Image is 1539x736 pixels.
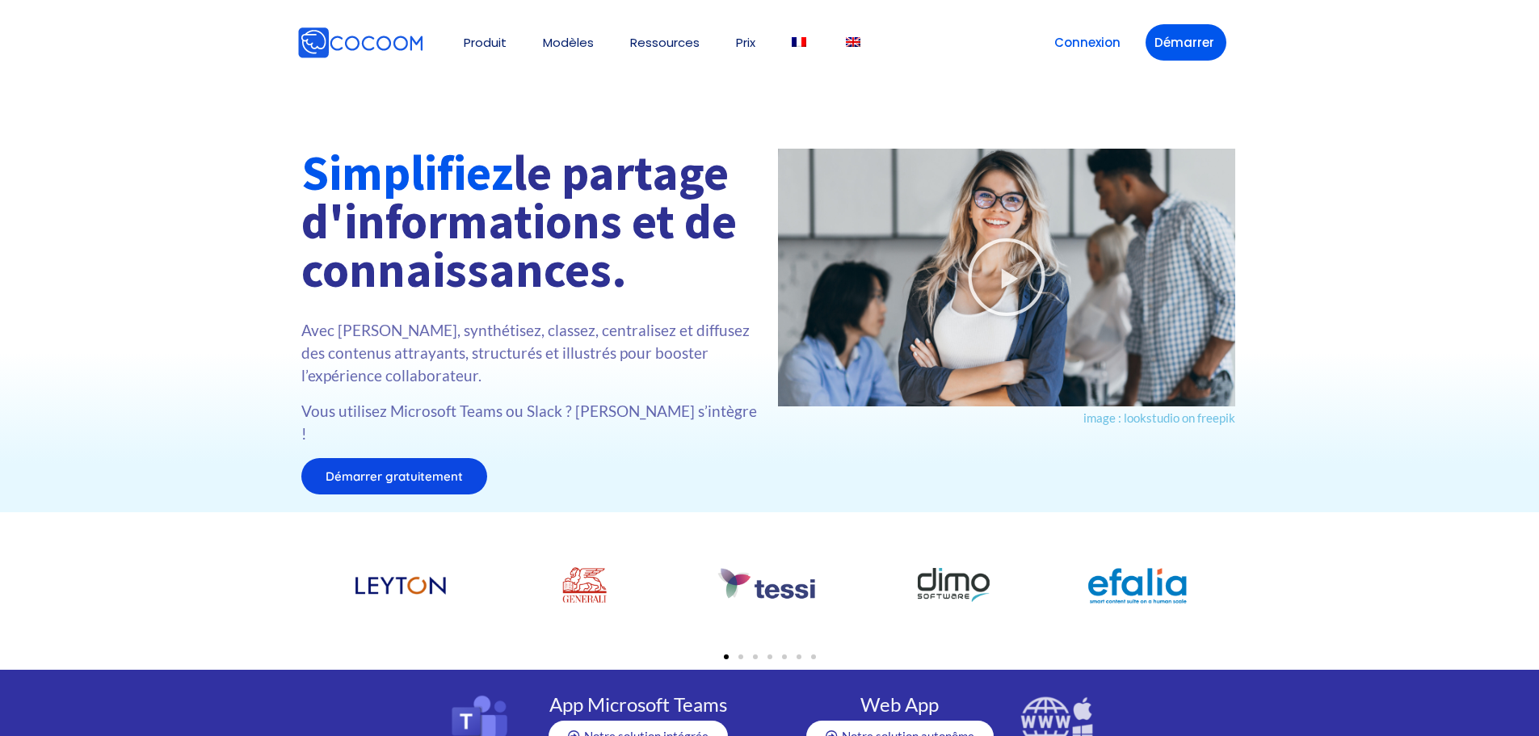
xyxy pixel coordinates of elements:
span: Go to slide 3 [753,654,758,659]
img: Cocoom [297,27,423,59]
font: Simplifiez [301,142,513,203]
span: Go to slide 2 [738,654,743,659]
h4: Web App [795,695,1004,714]
a: Prix [736,36,755,48]
span: Go to slide 4 [767,654,772,659]
a: Démarrer gratuitement [301,458,487,494]
span: Go to slide 5 [782,654,787,659]
span: Go to slide 6 [797,654,801,659]
p: Vous utilisez Microsoft Teams ou Slack ? [PERSON_NAME] s’intègre ! [301,400,762,445]
a: Ressources [630,36,700,48]
img: Français [792,37,806,47]
p: Avec [PERSON_NAME], synthétisez, classez, centralisez et diffusez des contenus attrayants, struct... [301,319,762,387]
a: Produit [464,36,507,48]
img: Anglais [846,37,860,47]
a: Connexion [1045,24,1129,61]
a: Démarrer [1146,24,1226,61]
a: image : lookstudio on freepik [1083,410,1235,425]
span: Go to slide 1 [724,654,729,659]
span: Go to slide 7 [811,654,816,659]
span: Démarrer gratuitement [326,470,463,482]
h4: App Microsoft Teams [532,695,744,714]
h1: le partage d'informations et de connaissances. [301,149,762,294]
a: Modèles [543,36,594,48]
